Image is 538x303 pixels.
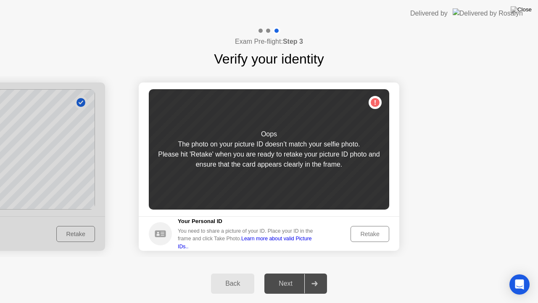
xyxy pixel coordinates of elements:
[351,226,389,242] button: Retake
[453,8,523,18] img: Delivered by Rosalyn
[353,231,386,237] div: Retake
[511,6,532,13] img: Close
[261,129,277,139] div: Oops
[214,280,252,287] div: Back
[178,236,312,249] a: Learn more about valid Picture IDs..
[410,8,448,19] div: Delivered by
[509,274,530,295] div: Open Intercom Messenger
[267,280,304,287] div: Next
[214,49,324,69] h1: Verify your identity
[283,38,303,45] b: Step 3
[235,37,303,47] h4: Exam Pre-flight:
[149,149,389,170] div: Please hit 'Retake' when you are ready to retake your picture ID photo and ensure that the card a...
[178,217,319,226] h5: Your Personal ID
[264,274,327,294] button: Next
[178,227,319,250] div: You need to share a picture of your ID. Place your ID in the frame and click Take Photo.
[211,274,254,294] button: Back
[178,139,360,149] div: The photo on your picture ID doesn’t match your selfie photo.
